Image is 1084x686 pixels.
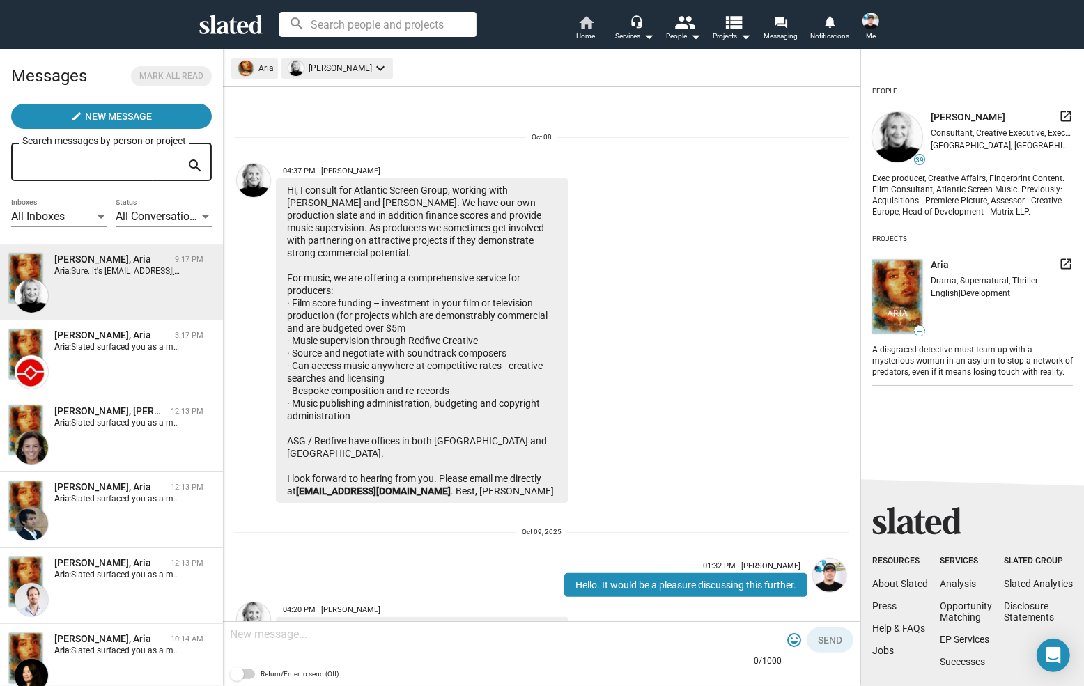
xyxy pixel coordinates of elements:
input: Search people and projects [279,12,477,37]
a: Successes [940,656,985,667]
span: Slated surfaced you as a match for my project, Aria. I would love to share more details with you ... [71,494,611,504]
strong: Aria: [54,494,71,504]
a: Shelly Bancroft [234,600,273,669]
span: [PERSON_NAME] [931,111,1005,124]
mat-icon: view_list [724,12,744,32]
time: 3:17 PM [175,331,203,340]
a: EP Services [940,634,989,645]
button: Services [610,14,659,45]
img: Aria [9,254,42,303]
mat-icon: forum [774,15,787,29]
div: Hello. It would be a pleasure discussing this further. [564,573,807,597]
strong: Aria: [54,646,71,655]
button: Projects [708,14,757,45]
mat-icon: home [578,14,594,31]
img: undefined [872,112,922,162]
button: People [659,14,708,45]
time: 12:13 PM [171,483,203,492]
span: Drama, Supernatural, Thriller [931,276,1038,286]
span: Me [866,28,876,45]
img: Kevin Enhart [813,559,846,592]
span: Slated surfaced you as a match for my project, Aria. I would love to share more details with you ... [71,646,611,655]
span: Slated surfaced you as a match for my project, Aria. I would love to share more details with you ... [71,418,611,428]
a: Shelly Bancroft [234,161,273,506]
div: Nancy Hua, Aria [54,632,165,646]
div: A disgraced detective must team up with a mysterious woman in an asylum to stop a network of pred... [872,342,1073,378]
mat-icon: arrow_drop_down [687,28,704,45]
button: New Message [11,104,212,129]
img: Sharon Contillo [15,431,48,465]
img: undefined [288,61,304,76]
div: Resources [872,556,928,567]
div: People [872,81,897,101]
img: Shelly Bancroft [237,164,270,197]
img: Shelly Bancroft [237,602,270,636]
span: Development [961,288,1010,298]
div: Raj Krishna, Aria [54,481,165,494]
a: [EMAIL_ADDRESS][DOMAIN_NAME] [296,485,451,497]
mat-icon: launch [1059,109,1073,123]
a: Analysis [940,578,976,589]
mat-icon: headset_mic [630,15,642,28]
h2: Messages [11,59,87,93]
img: Kevin Enhart [862,13,879,29]
a: DisclosureStatements [1004,600,1054,623]
img: Aria [9,405,42,455]
strong: Aria: [54,266,71,276]
button: Send [807,627,853,653]
a: Messaging [757,14,805,45]
a: Press [872,600,897,611]
span: Slated surfaced you as a match for my project, Aria. I would love to share more details with you ... [71,570,611,579]
img: Raj Krishna [15,507,48,540]
img: Elvis Miolan [15,355,48,389]
span: Sure. it's [EMAIL_ADDRESS][DOMAIN_NAME] [71,266,235,276]
mat-icon: arrow_drop_down [640,28,657,45]
mat-icon: keyboard_arrow_down [372,60,389,77]
img: David Grover [15,583,48,616]
span: All Inboxes [11,210,65,223]
span: | [959,288,961,298]
div: Open Intercom Messenger [1037,639,1070,672]
span: [PERSON_NAME] [321,166,380,176]
div: Projects [872,229,907,249]
a: Jobs [872,645,894,656]
div: Exec producer, Creative Affairs, Fingerprint Content. Film Consultant, Atlantic Screen Music. Pre... [872,171,1073,218]
span: Send [818,627,842,653]
span: English [931,288,959,298]
span: Messaging [764,28,798,45]
time: 12:13 PM [171,559,203,568]
div: Services [615,28,654,45]
span: Slated surfaced you as a match for my project, Aria. I would love to share more details with you ... [71,342,611,352]
mat-icon: people [675,12,695,32]
img: Aria [9,481,42,531]
span: Notifications [810,28,849,45]
div: Elvis Miolan, Aria [54,329,169,342]
mat-chip: [PERSON_NAME] [281,58,393,79]
span: 04:37 PM [283,166,316,176]
div: Hi, I consult for Atlantic Screen Group, working with [PERSON_NAME] and [PERSON_NAME]. We have ou... [276,178,568,503]
a: About Slated [872,578,928,589]
strong: Aria: [54,342,71,352]
button: Kevin EnhartMe [854,10,888,46]
span: Projects [713,28,752,45]
strong: Aria: [54,570,71,579]
a: Slated Analytics [1004,578,1073,589]
div: Shelly Bancroft, Aria [54,253,169,266]
span: 39 [915,156,924,164]
span: 04:20 PM [283,605,316,614]
img: Aria [9,557,42,607]
mat-icon: create [71,111,82,122]
time: 9:17 PM [175,255,203,264]
mat-icon: launch [1059,257,1073,271]
span: 01:32 PM [703,561,736,570]
span: [PERSON_NAME] [741,561,800,570]
span: All Conversations [116,210,201,223]
time: 10:14 AM [171,634,203,644]
span: New Message [85,104,152,129]
mat-icon: search [187,155,203,177]
span: Home [577,28,596,45]
time: 12:13 PM [171,407,203,416]
img: Aria [9,633,42,683]
span: Aria [931,258,949,272]
img: undefined [872,260,922,334]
